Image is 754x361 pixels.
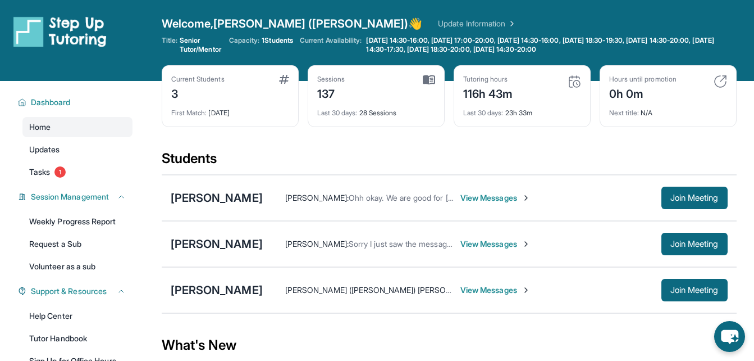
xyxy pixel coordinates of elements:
a: Update Information [438,18,517,29]
img: Chevron-Right [522,240,531,249]
button: Join Meeting [661,233,728,255]
div: 137 [317,84,345,102]
button: Join Meeting [661,187,728,209]
span: Current Availability: [300,36,362,54]
img: logo [13,16,107,47]
a: Volunteer as a sub [22,256,132,277]
span: [PERSON_NAME] ([PERSON_NAME]) [PERSON_NAME] : [285,285,481,295]
span: View Messages [460,285,531,296]
span: View Messages [460,238,531,250]
button: Dashboard [26,97,126,108]
div: Hours until promotion [609,75,677,84]
span: 1 Students [262,36,293,45]
div: Students [162,150,737,174]
span: Tasks [29,166,50,178]
a: Request a Sub [22,234,132,254]
a: Help Center [22,306,132,326]
span: 1 [54,166,66,178]
a: Updates [22,139,132,160]
img: card [568,75,581,88]
span: Join Meeting [670,195,719,201]
span: Home [29,121,51,133]
div: Tutoring hours [463,75,513,84]
img: card [423,75,435,85]
span: Last 30 days : [463,109,504,117]
div: 0h 0m [609,84,677,102]
div: 116h 43m [463,84,513,102]
span: Support & Resources [31,286,107,297]
span: Updates [29,144,60,155]
a: Tutor Handbook [22,328,132,349]
a: [DATE] 14:30-16:00, [DATE] 17:00-20:00, [DATE] 14:30-16:00, [DATE] 18:30-19:30, [DATE] 14:30-20:0... [364,36,736,54]
div: 23h 33m [463,102,581,118]
a: Weekly Progress Report [22,211,132,232]
img: card [279,75,289,84]
span: Title: [162,36,177,54]
button: chat-button [714,321,745,352]
span: [PERSON_NAME] : [285,193,349,202]
span: Senior Tutor/Mentor [180,36,222,54]
div: [PERSON_NAME] [171,190,263,206]
span: Ohh okay. We are good for [DATE] and I'll let you know in the coming days what day works for us. [349,193,694,202]
span: Next title : [609,109,639,117]
span: Capacity: [229,36,260,45]
div: [PERSON_NAME] [171,282,263,298]
button: Session Management [26,191,126,202]
div: 28 Sessions [317,102,435,118]
span: Welcome, [PERSON_NAME] ([PERSON_NAME]) 👋 [162,16,423,31]
span: Last 30 days : [317,109,358,117]
img: Chevron Right [505,18,517,29]
div: 3 [171,84,225,102]
div: N/A [609,102,727,118]
span: Dashboard [31,97,71,108]
img: Chevron-Right [522,286,531,295]
span: Session Management [31,191,109,202]
div: Sessions [317,75,345,84]
button: Join Meeting [661,279,728,301]
a: Tasks1 [22,162,132,182]
span: [DATE] 14:30-16:00, [DATE] 17:00-20:00, [DATE] 14:30-16:00, [DATE] 18:30-19:30, [DATE] 14:30-20:0... [366,36,734,54]
span: [PERSON_NAME] : [285,239,349,249]
div: Current Students [171,75,225,84]
button: Support & Resources [26,286,126,297]
span: Join Meeting [670,241,719,247]
a: Home [22,117,132,137]
span: View Messages [460,192,531,204]
div: [PERSON_NAME] [171,236,263,252]
div: [DATE] [171,102,289,118]
span: Join Meeting [670,287,719,294]
span: First Match : [171,109,207,117]
img: Chevron-Right [522,193,531,202]
img: card [714,75,727,88]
